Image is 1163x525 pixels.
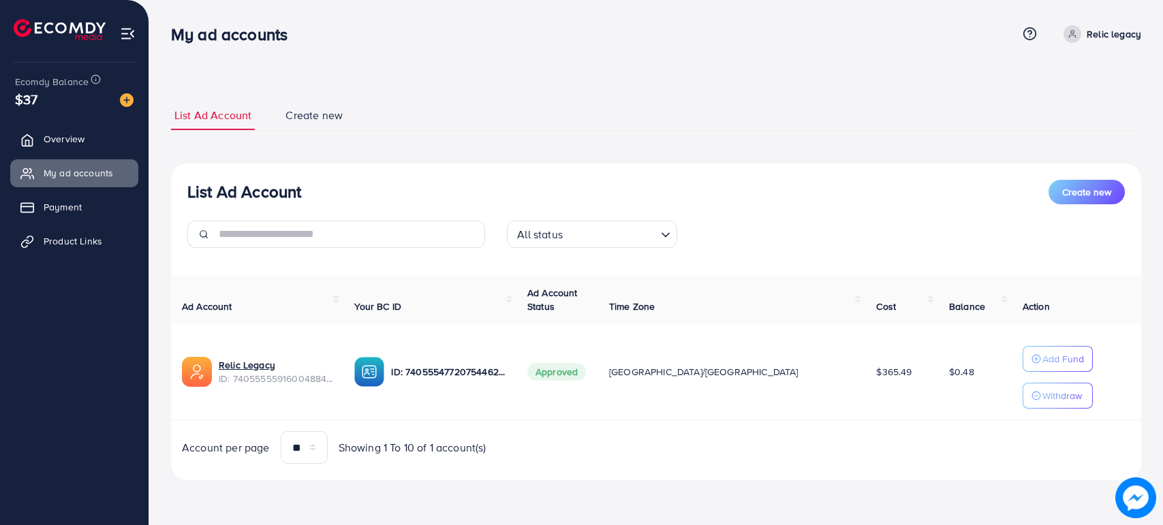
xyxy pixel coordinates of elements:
p: Relic legacy [1087,26,1141,42]
span: [GEOGRAPHIC_DATA]/[GEOGRAPHIC_DATA] [609,365,798,379]
img: ic-ba-acc.ded83a64.svg [354,357,384,387]
span: Product Links [44,234,102,248]
a: Relic Legacy [219,358,275,372]
h3: List Ad Account [187,182,301,202]
img: logo [14,19,106,40]
span: Your BC ID [354,300,401,313]
img: ic-ads-acc.e4c84228.svg [182,357,212,387]
span: Balance [949,300,985,313]
span: Create new [285,108,343,123]
p: Withdraw [1042,387,1082,404]
a: Payment [10,193,138,221]
img: image [120,93,134,107]
span: Cost [876,300,896,313]
span: Ecomdy Balance [15,75,89,89]
span: $0.48 [949,365,974,379]
div: Search for option [507,221,677,248]
span: Create new [1062,185,1111,199]
span: Ad Account Status [527,286,578,313]
span: All status [514,225,565,244]
span: ID: 7405555591600488449 [219,372,332,385]
span: Payment [44,200,82,214]
div: <span class='underline'>Relic Legacy</span></br>7405555591600488449 [219,358,332,386]
p: ID: 7405554772075446289 [391,364,505,380]
input: Search for option [567,222,655,244]
span: My ad accounts [44,166,113,180]
a: Overview [10,125,138,153]
span: Approved [527,363,586,381]
a: Product Links [10,227,138,255]
span: Ad Account [182,300,232,313]
span: Showing 1 To 10 of 1 account(s) [339,440,486,456]
span: $365.49 [876,365,912,379]
span: Overview [44,132,84,146]
button: Withdraw [1023,383,1093,409]
span: Time Zone [609,300,655,313]
h3: My ad accounts [171,25,298,44]
p: Add Fund [1042,351,1084,367]
a: Relic legacy [1058,25,1141,43]
a: My ad accounts [10,159,138,187]
img: menu [120,26,136,42]
button: Add Fund [1023,346,1093,372]
span: Account per page [182,440,270,456]
span: List Ad Account [174,108,251,123]
span: $37 [15,89,37,109]
img: image [1115,477,1156,518]
button: Create new [1049,180,1125,204]
span: Action [1023,300,1050,313]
